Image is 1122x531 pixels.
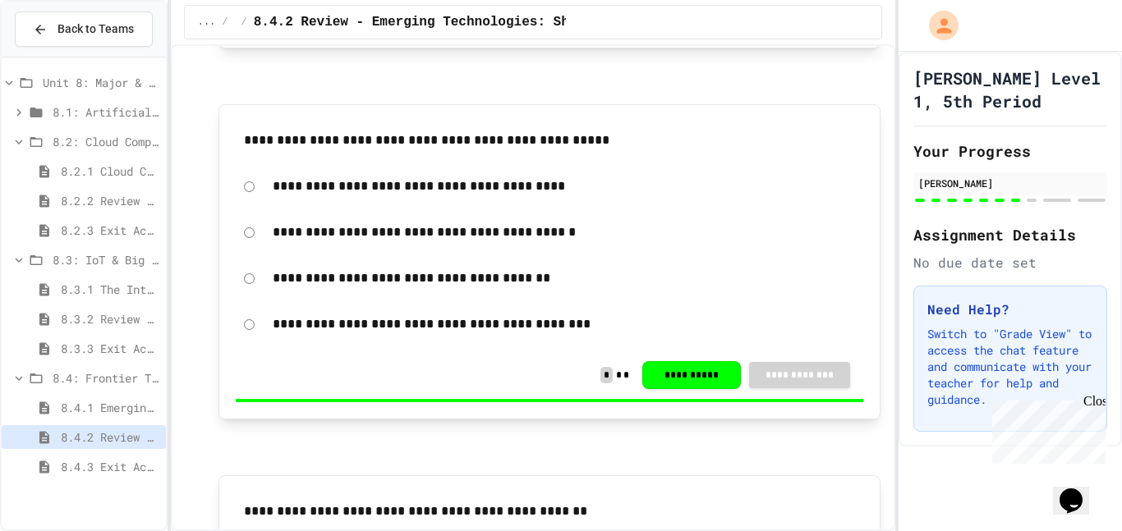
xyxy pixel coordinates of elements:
[927,300,1093,319] h3: Need Help?
[61,192,159,209] span: 8.2.2 Review - Cloud Computing
[913,253,1107,272] div: No due date set
[7,7,113,104] div: Chat with us now!Close
[913,223,1107,246] h2: Assignment Details
[43,74,159,91] span: Unit 8: Major & Emerging Technologies
[61,163,159,180] span: 8.2.1 Cloud Computing: Transforming the Digital World
[53,251,159,268] span: 8.3: IoT & Big Data
[61,399,159,416] span: 8.4.1 Emerging Technologies: Shaping Our Digital Future
[913,66,1107,112] h1: [PERSON_NAME] Level 1, 5th Period
[222,16,228,29] span: /
[241,16,247,29] span: /
[912,7,963,44] div: My Account
[913,140,1107,163] h2: Your Progress
[198,16,216,29] span: ...
[53,103,159,121] span: 8.1: Artificial Intelligence Basics
[53,133,159,150] span: 8.2: Cloud Computing
[61,310,159,327] span: 8.3.2 Review - The Internet of Things and Big Data
[986,394,1106,464] iframe: chat widget
[61,340,159,357] span: 8.3.3 Exit Activity - IoT Data Detective Challenge
[53,369,159,387] span: 8.4: Frontier Tech Spotlight
[57,21,134,38] span: Back to Teams
[61,222,159,239] span: 8.2.3 Exit Activity - Cloud Service Detective
[927,326,1093,408] p: Switch to "Grade View" to access the chat feature and communicate with your teacher for help and ...
[61,428,159,446] span: 8.4.2 Review - Emerging Technologies: Shaping Our Digital Future
[918,176,1102,190] div: [PERSON_NAME]
[61,281,159,298] span: 8.3.1 The Internet of Things and Big Data: Our Connected Digital World
[61,458,159,475] span: 8.4.3 Exit Activity - Future Tech Challenge
[1053,465,1106,515] iframe: chat widget
[254,12,759,32] span: 8.4.2 Review - Emerging Technologies: Shaping Our Digital Future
